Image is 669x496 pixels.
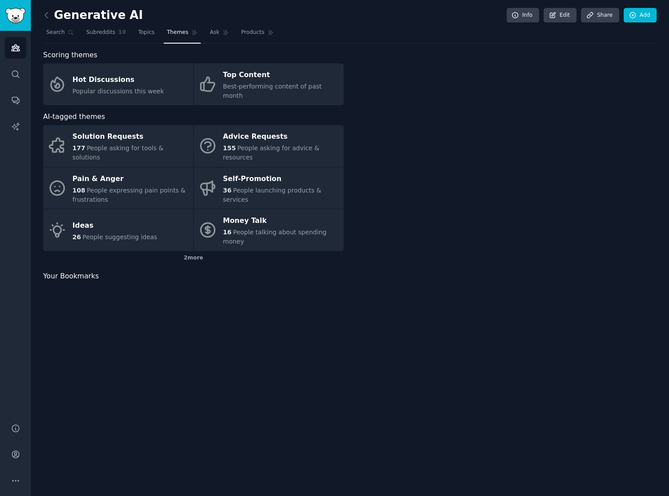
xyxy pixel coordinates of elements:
[135,26,158,44] a: Topics
[624,8,657,23] a: Add
[223,229,232,236] span: 16
[507,8,539,23] a: Info
[73,218,158,233] div: Ideas
[43,209,193,251] a: Ideas26People suggesting ideas
[223,68,339,82] div: Top Content
[43,8,143,22] h2: Generative AI
[73,73,164,87] div: Hot Discussions
[73,172,189,186] div: Pain & Anger
[86,29,115,37] span: Subreddits
[223,214,339,228] div: Money Talk
[43,111,105,122] span: AI-tagged themes
[83,26,129,44] a: Subreddits10
[43,26,77,44] a: Search
[241,29,265,37] span: Products
[43,50,97,61] span: Scoring themes
[73,233,81,241] span: 26
[223,229,327,245] span: People talking about spending money
[43,167,193,209] a: Pain & Anger108People expressing pain points & frustrations
[210,29,220,37] span: Ask
[223,187,232,194] span: 36
[223,187,321,203] span: People launching products & services
[194,125,344,167] a: Advice Requests155People asking for advice & resources
[43,271,99,282] span: Your Bookmarks
[43,125,193,167] a: Solution Requests177People asking for tools & solutions
[223,83,322,99] span: Best-performing content of past month
[43,251,344,265] div: 2 more
[118,29,126,37] span: 10
[73,144,85,152] span: 177
[581,8,619,23] a: Share
[73,144,164,161] span: People asking for tools & solutions
[207,26,232,44] a: Ask
[73,187,85,194] span: 108
[167,29,188,37] span: Themes
[46,29,65,37] span: Search
[194,167,344,209] a: Self-Promotion36People launching products & services
[73,88,164,95] span: Popular discussions this week
[223,144,236,152] span: 155
[138,29,154,37] span: Topics
[73,187,186,203] span: People expressing pain points & frustrations
[238,26,277,44] a: Products
[82,233,157,241] span: People suggesting ideas
[73,130,189,144] div: Solution Requests
[223,144,320,161] span: People asking for advice & resources
[194,209,344,251] a: Money Talk16People talking about spending money
[194,63,344,105] a: Top ContentBest-performing content of past month
[164,26,201,44] a: Themes
[43,63,193,105] a: Hot DiscussionsPopular discussions this week
[5,8,26,23] img: GummySearch logo
[223,130,339,144] div: Advice Requests
[223,172,339,186] div: Self-Promotion
[544,8,577,23] a: Edit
